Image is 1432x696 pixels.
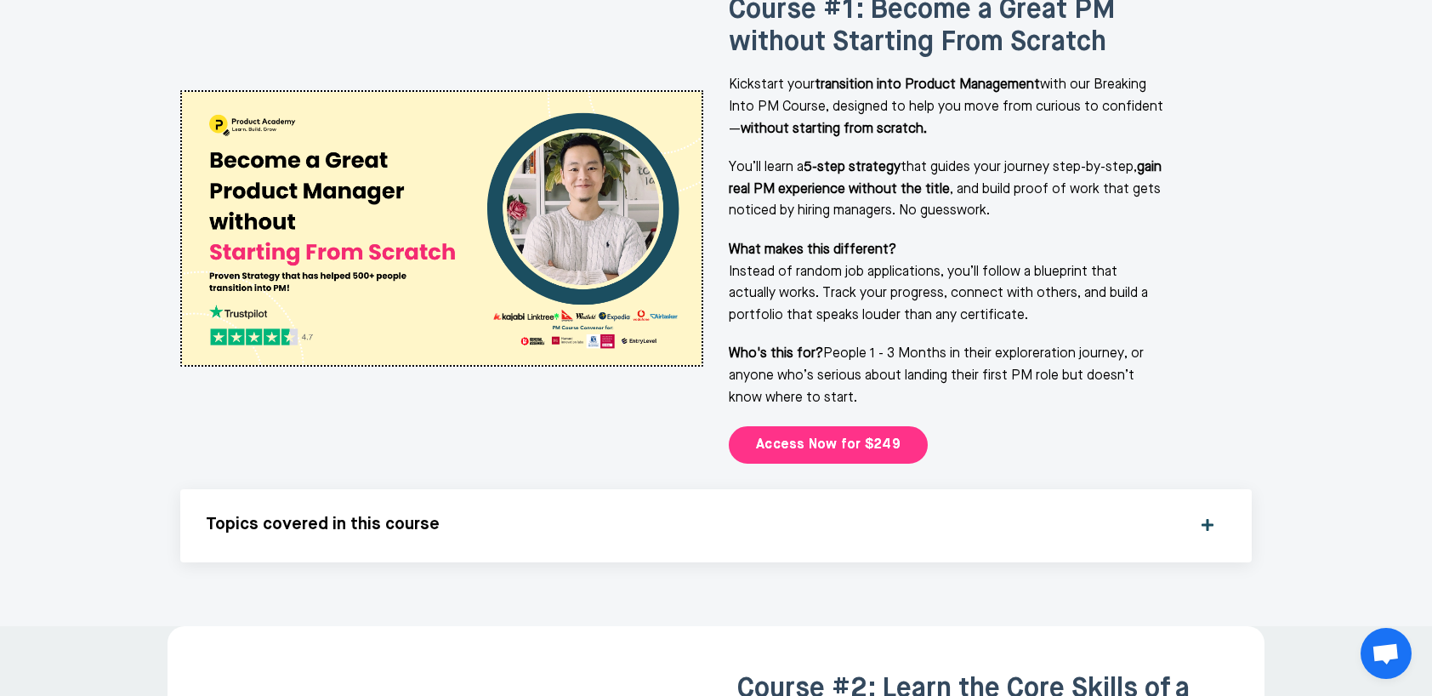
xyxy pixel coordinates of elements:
[815,78,1040,92] strong: transition into Product Management
[729,426,928,464] a: Access Now for $249
[729,161,1162,197] strong: gain real PM experience without the title
[729,344,1167,409] p: People 1 - 3 Months in their exploreration journey, or anyone who’s serious about landing their f...
[1361,628,1412,679] a: Open chat
[206,515,1181,535] h5: Topics covered in this course
[729,75,1167,140] p: Kickstart your with our Breaking Into PM Course, designed to help you move from curious to confid...
[741,123,927,136] strong: without starting from scratch.
[729,243,896,257] strong: What makes this different?
[804,161,901,174] strong: 5-step strategy
[729,347,823,361] strong: Who's this for?
[729,240,1167,327] p: Instead of random job applications, you’ll follow a blueprint that actually works. Track your pro...
[729,157,1167,223] p: You’ll learn a that guides your journey step-by-step, , and build proof of work that gets noticed...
